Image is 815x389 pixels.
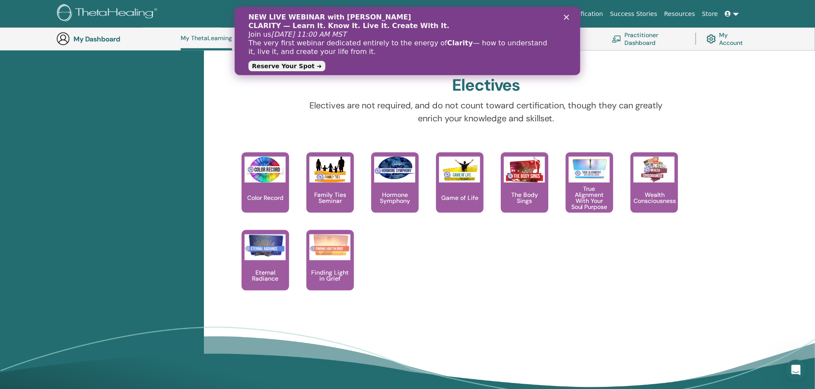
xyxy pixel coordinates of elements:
[242,230,289,308] a: Eternal Radiance Eternal Radiance
[504,157,545,183] img: The Body Sings
[501,152,548,230] a: The Body Sings The Body Sings
[245,157,286,183] img: Color Record
[306,269,354,281] p: Finding Light in Grief
[374,157,415,180] img: Hormone Symphony
[699,6,722,22] a: Store
[306,230,354,308] a: Finding Light in Grief Finding Light in Grief
[563,6,606,22] a: Certification
[244,195,287,201] p: Color Record
[470,6,494,22] a: About
[329,8,338,13] div: Schließen
[501,192,548,204] p: The Body Sings
[309,157,350,183] img: Family Ties Seminar
[245,234,286,257] img: Eternal Radiance
[452,76,520,95] h2: Electives
[300,99,672,125] p: Electives are not required, and do not count toward certification, though they can greatly enrich...
[707,29,750,48] a: My Account
[630,152,678,230] a: Wealth Consciousness Wealth Consciousness
[242,269,289,281] p: Eternal Radiance
[56,32,70,46] img: generic-user-icon.jpg
[436,152,484,230] a: Game of Life Game of Life
[306,192,354,204] p: Family Ties Seminar
[57,4,160,24] img: logo.png
[607,6,661,22] a: Success Stories
[786,360,806,380] iframe: Intercom live chat
[371,192,419,204] p: Hormone Symphony
[612,35,621,42] img: chalkboard-teacher.svg
[566,152,613,230] a: True Alignment With Your Soul Purpose True Alignment With Your Soul Purpose
[309,234,350,257] img: Finding Light in Grief
[661,6,699,22] a: Resources
[242,152,289,230] a: Color Record Color Record
[371,152,419,230] a: Hormone Symphony Hormone Symphony
[235,7,580,75] iframe: Intercom live chat Banner
[634,157,675,183] img: Wealth Consciousness
[495,6,563,22] a: Courses & Seminars
[707,32,716,46] img: cog.svg
[438,195,482,201] p: Game of Life
[569,157,610,180] img: True Alignment With Your Soul Purpose
[73,35,160,43] h3: My Dashboard
[439,157,480,183] img: Game of Life
[612,29,685,48] a: Practitioner Dashboard
[630,192,680,204] p: Wealth Consciousness
[181,35,232,51] a: My ThetaLearning
[566,186,613,210] p: True Alignment With Your Soul Purpose
[306,152,354,230] a: Family Ties Seminar Family Ties Seminar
